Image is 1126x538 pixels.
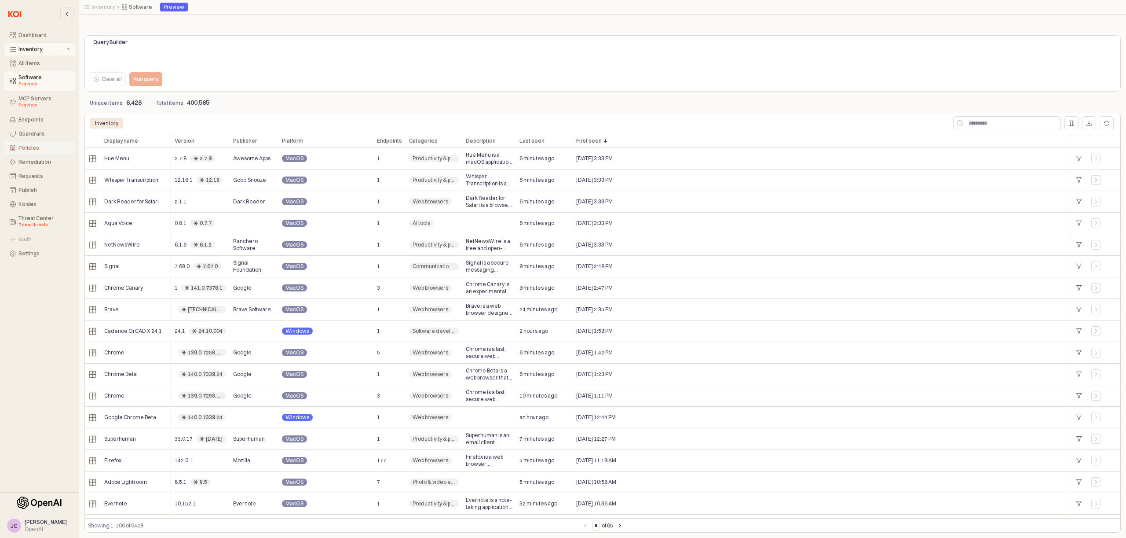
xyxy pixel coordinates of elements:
span: Evernote [104,500,127,507]
iframe: QueryBuildingItay [90,53,1115,70]
label: of 65 [602,521,613,530]
span: AI tools [413,220,430,227]
span: 2.1.1 [175,198,186,205]
span: [DATE] 1:42 PM [576,349,613,356]
span: MacOS [285,263,303,270]
div: Publish [18,187,70,193]
div: Inventory [95,118,118,129]
div: 7 new threats [18,221,70,228]
span: 9 minutes ago [519,284,554,291]
span: Web browsers [413,349,448,356]
div: 24.10.004 [198,328,223,335]
span: MacOS [285,284,303,291]
div: + [1074,433,1084,445]
span: Productivity & planning [413,155,455,162]
span: Superhuman is an email client designed to enhance productivity with features like speed reading, ... [466,432,512,446]
p: Run query [133,76,158,83]
button: Dashboard [4,29,75,41]
div: 7.67.0 [203,263,218,270]
span: Web browsers [413,392,448,399]
span: Web browsers [413,414,448,421]
span: Endpoints [377,137,402,144]
span: Signal Foundation [233,259,275,273]
div: 8.5 [200,479,207,486]
span: 3 [377,392,380,399]
span: MacOS [285,349,303,356]
span: Display name [104,137,138,144]
nav: Breadcrumbs [84,4,157,11]
span: MacOS [285,220,303,227]
div: 6.1.2 [200,241,212,248]
span: Windows [285,328,309,335]
span: Firefox [104,457,121,464]
span: 1 [377,435,380,442]
div: + [1074,347,1084,358]
span: 6.1.6 [175,241,186,248]
span: [DATE] 1:11 PM [576,392,613,399]
span: 10 minutes ago [519,392,557,399]
span: [DATE] 2:35 PM [576,306,613,313]
span: Platform [282,137,303,144]
span: [DATE] 2:47 PM [576,284,613,291]
span: Publisher [233,137,257,144]
span: 1 [377,241,380,248]
span: [PERSON_NAME] [25,519,67,525]
span: Productivity & planning [413,435,455,442]
span: Photo & video editing [413,479,455,486]
button: JC [7,519,21,533]
span: Chrome [104,349,124,356]
span: 6 minutes ago [519,177,554,184]
button: All Items [4,57,75,70]
span: Good Snooze [233,177,266,184]
span: 24.10.006 [175,328,185,335]
span: Windows [285,414,309,421]
div: Table toolbar [84,518,1121,533]
span: Chrome [104,392,124,399]
div: [DATE] [206,435,223,442]
span: 6 minutes ago [519,241,554,248]
div: + [1074,174,1084,186]
div: + [1074,368,1084,380]
button: Next page [615,520,625,531]
span: [DATE] 3:33 PM [576,241,613,248]
span: Productivity & planning [413,177,455,184]
div: + [1074,390,1084,402]
div: 141.0.7378.1 [191,284,223,291]
div: 139.0.7258.154 [188,349,223,356]
span: [DATE] 11:19 AM [576,457,616,464]
span: 5 minutes ago [519,479,554,486]
span: 1 [377,177,380,184]
span: MacOS [285,155,303,162]
div: + [1074,217,1084,229]
span: Web browsers [413,457,448,464]
span: Google [233,371,252,378]
div: + [1074,239,1084,251]
p: Query Builder [93,38,207,46]
div: + [1074,304,1084,315]
span: Google [233,284,252,291]
button: Clear all [90,72,126,86]
div: + [1074,196,1084,207]
span: [DATE] 12:27 PM [576,435,616,442]
span: Categories [409,137,438,144]
span: Chrome Beta [104,371,137,378]
span: Dark Reader [233,198,265,205]
span: Communication & collaboration [413,263,455,270]
button: Threat Center [4,212,75,232]
span: Chrome Canary [104,284,143,291]
span: 6 minutes ago [519,220,554,227]
span: Firefox is a web browser developed by Mozilla, designed to provide a fast, secure, and customizab... [466,453,512,468]
span: Version [175,137,194,144]
div: 139.0.7258.154 [188,392,223,399]
div: Policies [18,145,70,151]
div: All Items [18,60,70,66]
span: 24 minutes ago [519,306,557,313]
span: 6 minutes ago [519,371,554,378]
span: 6 minutes ago [519,198,554,205]
span: 1 [377,155,380,162]
div: + [1074,476,1084,488]
span: Chrome is a fast, secure web browser developed by Google, designed to provide a user-friendly exp... [466,389,512,403]
span: Aqua Voice [104,220,132,227]
div: 0.7.7 [200,220,212,227]
span: 1 [377,198,380,205]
